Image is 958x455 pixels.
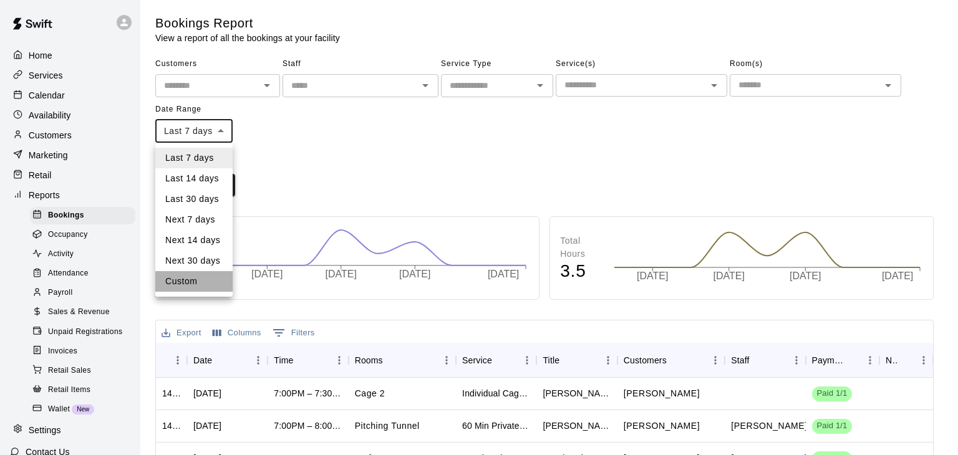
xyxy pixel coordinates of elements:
li: Next 14 days [155,230,233,251]
li: Custom [155,271,233,292]
li: Last 30 days [155,189,233,209]
li: Last 14 days [155,168,233,189]
li: Last 7 days [155,148,233,168]
li: Next 7 days [155,209,233,230]
li: Next 30 days [155,251,233,271]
